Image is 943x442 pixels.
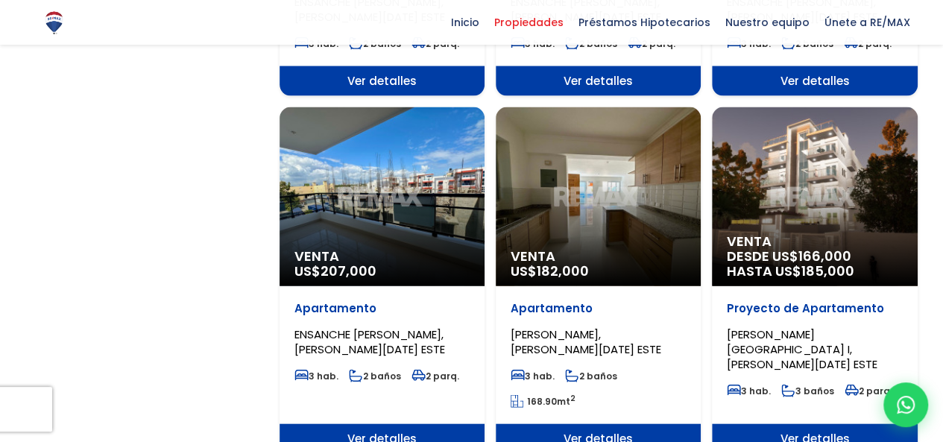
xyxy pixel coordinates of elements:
[294,301,470,316] p: Apartamento
[727,301,902,316] p: Proyecto de Apartamento
[294,262,376,280] span: US$
[527,395,557,408] span: 168.90
[511,395,575,408] span: mt
[511,249,686,264] span: Venta
[349,370,401,382] span: 2 baños
[817,11,918,34] span: Únete a RE/MAX
[570,393,575,404] sup: 2
[718,11,817,34] span: Nuestro equipo
[294,370,338,382] span: 3 hab.
[411,370,459,382] span: 2 parq.
[727,264,902,279] span: HASTA US$
[294,249,470,264] span: Venta
[321,262,376,280] span: 207,000
[727,385,771,397] span: 3 hab.
[294,326,445,357] span: ENSANCHE [PERSON_NAME], [PERSON_NAME][DATE] ESTE
[801,262,854,280] span: 185,000
[571,11,718,34] span: Préstamos Hipotecarios
[537,262,589,280] span: 182,000
[280,66,485,96] span: Ver detalles
[511,301,686,316] p: Apartamento
[727,326,877,372] span: [PERSON_NAME][GEOGRAPHIC_DATA] I, [PERSON_NAME][DATE] ESTE
[444,11,487,34] span: Inicio
[798,247,851,265] span: 166,000
[727,249,902,279] span: DESDE US$
[511,262,589,280] span: US$
[845,385,892,397] span: 2 parq.
[41,10,67,36] img: Logo de REMAX
[712,66,917,96] span: Ver detalles
[565,370,617,382] span: 2 baños
[727,234,902,249] span: Venta
[496,66,701,96] span: Ver detalles
[487,11,571,34] span: Propiedades
[781,385,834,397] span: 3 baños
[511,326,661,357] span: [PERSON_NAME], [PERSON_NAME][DATE] ESTE
[511,370,555,382] span: 3 hab.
